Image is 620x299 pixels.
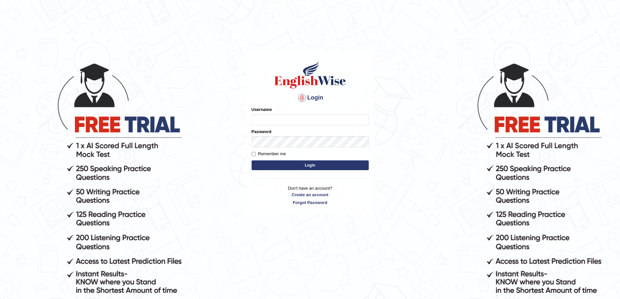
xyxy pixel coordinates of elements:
input: Remember me [252,152,256,156]
h4: Login [252,93,369,103]
a: Forgot Password [252,199,369,206]
a: Create an account [252,192,369,198]
label: Username [252,106,272,113]
label: Password [252,129,271,135]
img: Logo of English Wise sign in for intelligent practice with AI [273,60,347,89]
button: Login [252,160,369,170]
p: Don't have an account? [252,185,369,205]
label: Remember me [252,151,286,157]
